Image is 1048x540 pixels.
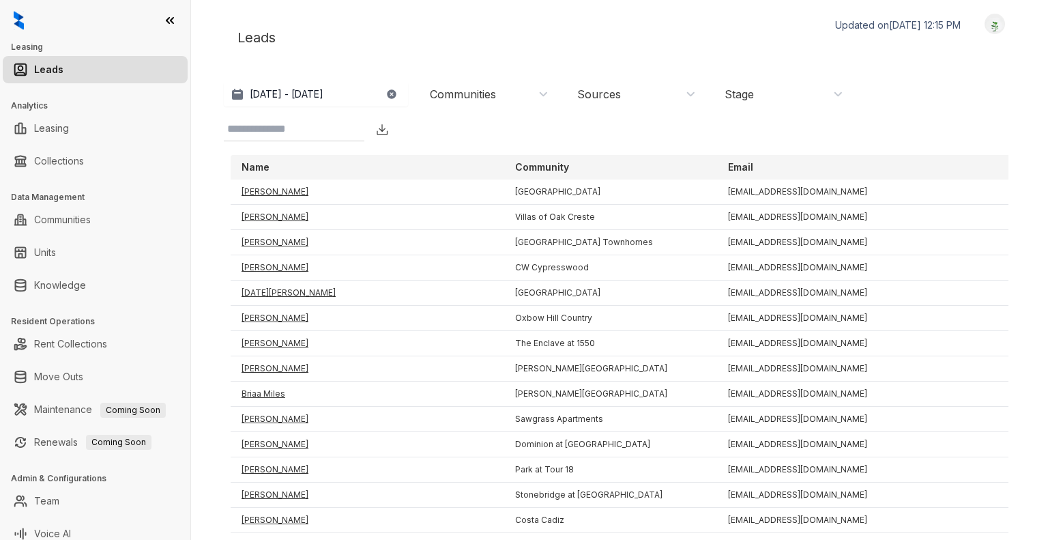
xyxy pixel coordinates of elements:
[504,205,717,230] td: Villas of Oak Creste
[3,115,188,142] li: Leasing
[231,483,504,508] td: [PERSON_NAME]
[504,457,717,483] td: Park at Tour 18
[34,56,63,83] a: Leads
[504,407,717,432] td: Sawgrass Apartments
[375,123,389,137] img: Download
[349,124,361,135] img: SearchIcon
[725,87,754,102] div: Stage
[231,356,504,382] td: [PERSON_NAME]
[430,87,496,102] div: Communities
[504,230,717,255] td: [GEOGRAPHIC_DATA] Townhomes
[11,472,190,485] h3: Admin & Configurations
[34,363,83,390] a: Move Outs
[504,255,717,281] td: CW Cypresswood
[34,487,59,515] a: Team
[504,331,717,356] td: The Enclave at 1550
[3,396,188,423] li: Maintenance
[250,87,323,101] p: [DATE] - [DATE]
[34,429,151,456] a: RenewalsComing Soon
[504,281,717,306] td: [GEOGRAPHIC_DATA]
[3,330,188,358] li: Rent Collections
[224,14,1015,61] div: Leads
[34,147,84,175] a: Collections
[231,457,504,483] td: [PERSON_NAME]
[231,281,504,306] td: [DATE][PERSON_NAME]
[728,160,753,174] p: Email
[11,191,190,203] h3: Data Management
[504,356,717,382] td: [PERSON_NAME][GEOGRAPHIC_DATA]
[231,255,504,281] td: [PERSON_NAME]
[3,56,188,83] li: Leads
[11,100,190,112] h3: Analytics
[231,205,504,230] td: [PERSON_NAME]
[3,429,188,456] li: Renewals
[231,180,504,205] td: [PERSON_NAME]
[231,306,504,331] td: [PERSON_NAME]
[504,382,717,407] td: [PERSON_NAME][GEOGRAPHIC_DATA]
[100,403,166,418] span: Coming Soon
[3,363,188,390] li: Move Outs
[504,508,717,533] td: Costa Cadiz
[231,382,504,407] td: Briaa Miles
[86,435,151,450] span: Coming Soon
[504,180,717,205] td: [GEOGRAPHIC_DATA]
[3,239,188,266] li: Units
[34,330,107,358] a: Rent Collections
[34,272,86,299] a: Knowledge
[231,508,504,533] td: [PERSON_NAME]
[34,239,56,266] a: Units
[11,315,190,328] h3: Resident Operations
[231,407,504,432] td: [PERSON_NAME]
[515,160,569,174] p: Community
[835,18,961,32] p: Updated on [DATE] 12:15 PM
[231,230,504,255] td: [PERSON_NAME]
[224,82,408,106] button: [DATE] - [DATE]
[3,206,188,233] li: Communities
[231,432,504,457] td: [PERSON_NAME]
[34,206,91,233] a: Communities
[3,147,188,175] li: Collections
[504,483,717,508] td: Stonebridge at [GEOGRAPHIC_DATA]
[3,487,188,515] li: Team
[3,272,188,299] li: Knowledge
[577,87,621,102] div: Sources
[242,160,270,174] p: Name
[504,432,717,457] td: Dominion at [GEOGRAPHIC_DATA]
[985,17,1004,31] img: UserAvatar
[504,306,717,331] td: Oxbow Hill Country
[11,41,190,53] h3: Leasing
[34,115,69,142] a: Leasing
[231,331,504,356] td: [PERSON_NAME]
[14,11,24,30] img: logo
